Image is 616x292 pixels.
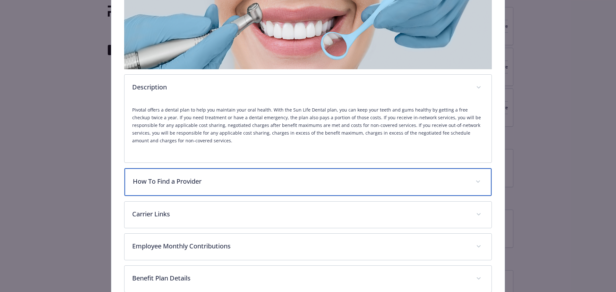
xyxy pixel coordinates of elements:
div: Description [124,101,492,163]
div: How To Find a Provider [124,168,492,196]
p: Carrier Links [132,209,469,219]
p: Pivotal offers a dental plan to help you maintain your oral health. With the Sun Life Dental plan... [132,106,484,145]
p: Benefit Plan Details [132,273,469,283]
p: Description [132,82,469,92]
div: Carrier Links [124,202,492,228]
p: How To Find a Provider [133,177,468,186]
div: Employee Monthly Contributions [124,234,492,260]
div: Description [124,75,492,101]
div: Benefit Plan Details [124,266,492,292]
p: Employee Monthly Contributions [132,241,469,251]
